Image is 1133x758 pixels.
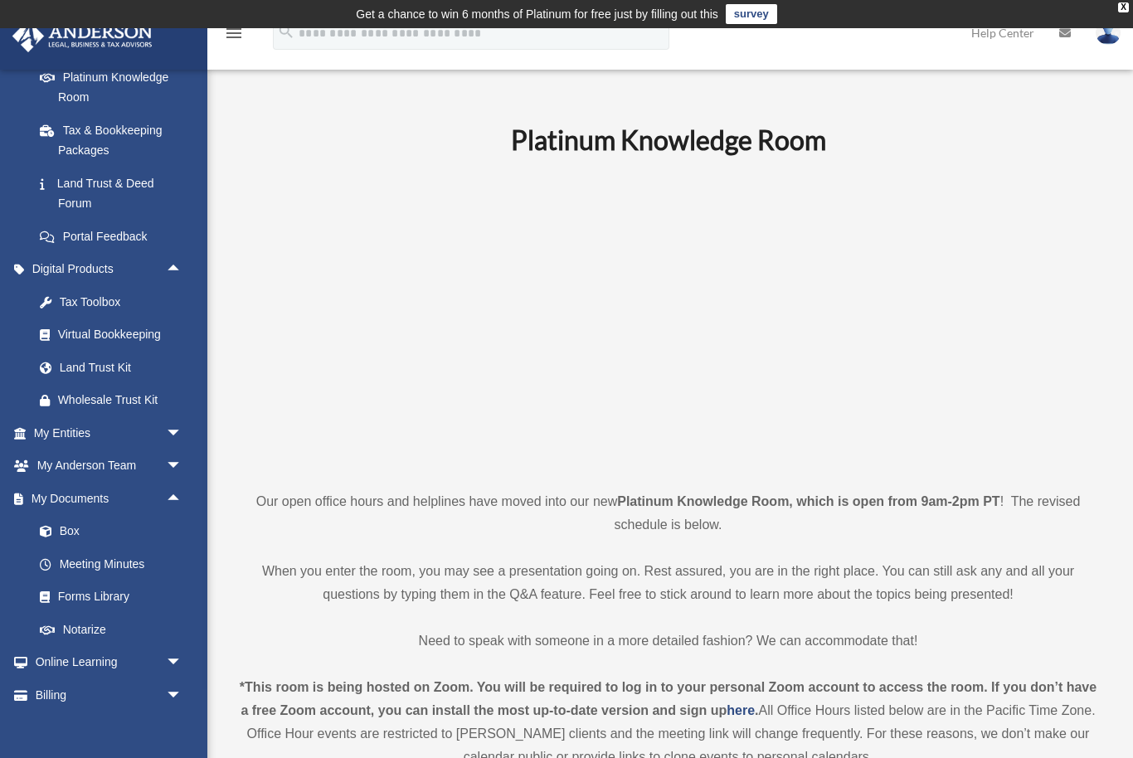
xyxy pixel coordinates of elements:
[166,646,199,680] span: arrow_drop_down
[23,547,207,581] a: Meeting Minutes
[420,179,917,459] iframe: 231110_Toby_KnowledgeRoom
[58,324,187,345] div: Virtual Bookkeeping
[617,494,999,508] strong: Platinum Knowledge Room, which is open from 9am-2pm PT
[23,114,207,167] a: Tax & Bookkeeping Packages
[236,629,1100,653] p: Need to speak with someone in a more detailed fashion? We can accommodate that!
[23,613,207,646] a: Notarize
[23,285,207,318] a: Tax Toolbox
[1118,2,1129,12] div: close
[23,318,207,352] a: Virtual Bookkeeping
[511,124,826,156] b: Platinum Knowledge Room
[236,560,1100,606] p: When you enter the room, you may see a presentation going on. Rest assured, you are in the right ...
[58,390,187,411] div: Wholesale Trust Kit
[23,515,207,548] a: Box
[12,416,207,449] a: My Entitiesarrow_drop_down
[166,253,199,287] span: arrow_drop_up
[7,20,158,52] img: Anderson Advisors Platinum Portal
[236,490,1100,537] p: Our open office hours and helplines have moved into our new ! The revised schedule is below.
[1096,21,1121,45] img: User Pic
[12,678,207,712] a: Billingarrow_drop_down
[58,357,187,378] div: Land Trust Kit
[58,292,187,313] div: Tax Toolbox
[23,167,207,220] a: Land Trust & Deed Forum
[166,482,199,516] span: arrow_drop_up
[240,680,1097,717] strong: *This room is being hosted on Zoom. You will be required to log in to your personal Zoom account ...
[224,23,244,43] i: menu
[356,4,718,24] div: Get a chance to win 6 months of Platinum for free just by filling out this
[726,4,777,24] a: survey
[23,384,207,417] a: Wholesale Trust Kit
[23,61,199,114] a: Platinum Knowledge Room
[166,416,199,450] span: arrow_drop_down
[23,581,207,614] a: Forms Library
[12,253,207,286] a: Digital Productsarrow_drop_up
[12,449,207,483] a: My Anderson Teamarrow_drop_down
[23,220,207,253] a: Portal Feedback
[755,703,758,717] strong: .
[166,678,199,712] span: arrow_drop_down
[224,29,244,43] a: menu
[277,22,295,41] i: search
[12,646,207,679] a: Online Learningarrow_drop_down
[23,351,207,384] a: Land Trust Kit
[727,703,755,717] a: here
[166,449,199,483] span: arrow_drop_down
[12,482,207,515] a: My Documentsarrow_drop_up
